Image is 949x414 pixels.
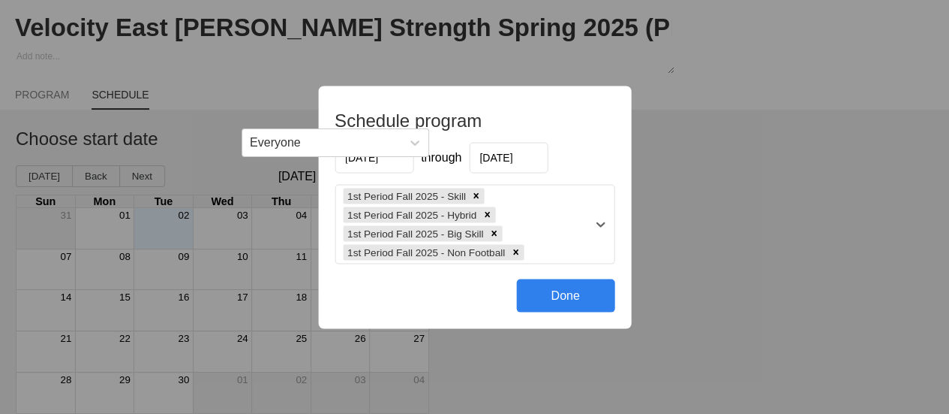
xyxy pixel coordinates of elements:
[335,110,614,131] h1: Schedule program
[343,188,468,204] div: 1st Period Fall 2025 - Skill
[343,225,485,241] div: 1st Period Fall 2025 - Big Skill
[250,136,301,150] div: Everyone
[343,244,507,260] div: 1st Period Fall 2025 - Non Football
[874,342,949,414] iframe: Chat Widget
[421,151,461,164] span: through
[469,142,548,173] input: End Date
[335,142,413,173] input: Start Date
[516,279,614,312] div: Done
[343,207,479,222] div: 1st Period Fall 2025 - Hybrid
